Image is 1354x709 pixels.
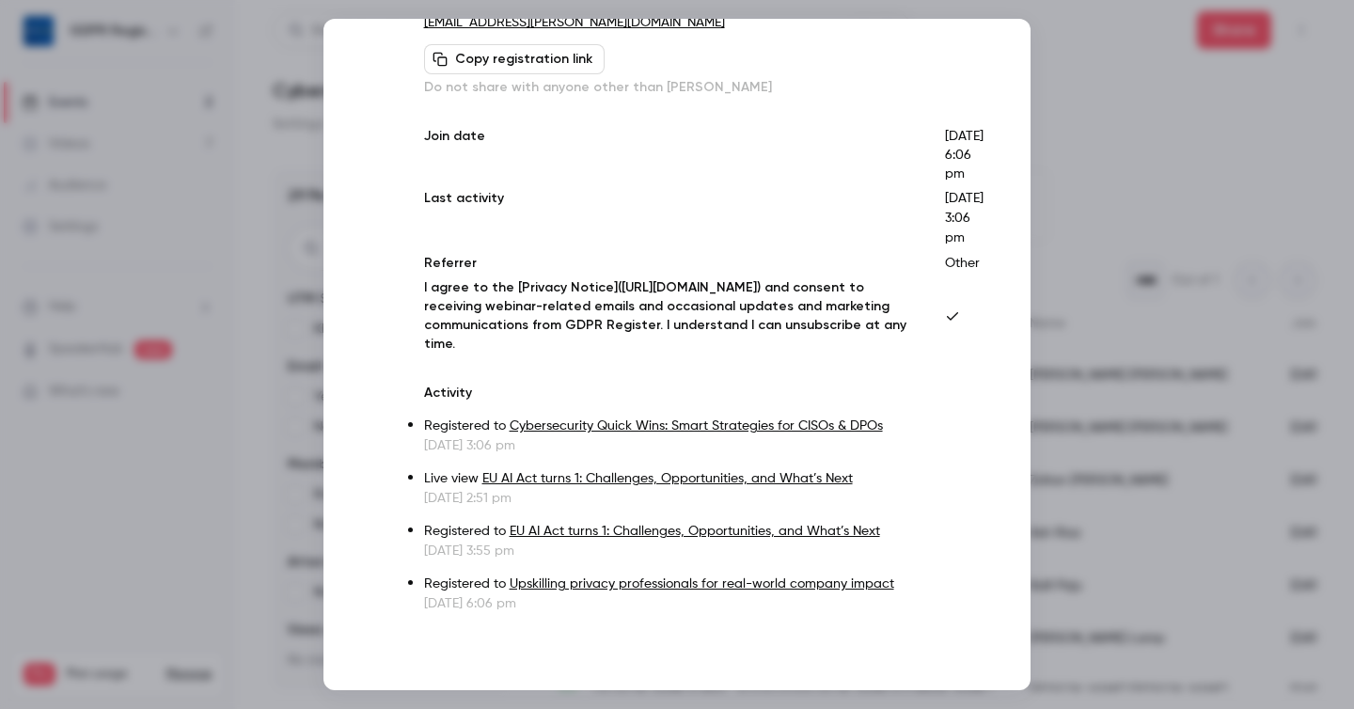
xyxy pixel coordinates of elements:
a: Cybersecurity Quick Wins: Smart Strategies for CISOs & DPOs [510,419,883,433]
p: I agree to the [Privacy Notice]([URL][DOMAIN_NAME]) and consent to receiving webinar-related emai... [424,278,915,354]
p: Live view [424,469,984,489]
p: Registered to [424,575,984,594]
a: EU AI Act turns 1: Challenges, Opportunities, and What’s Next [510,525,880,538]
p: [DATE] 2:51 pm [424,489,984,508]
p: Referrer [424,254,915,273]
p: [DATE] 6:06 pm [945,127,984,183]
p: Join date [424,127,915,183]
p: Registered to [424,522,984,542]
a: EU AI Act turns 1: Challenges, Opportunities, and What’s Next [482,472,853,485]
p: Last activity [424,189,915,248]
span: [DATE] 3:06 pm [945,192,984,244]
a: Upskilling privacy professionals for real-world company impact [510,577,894,591]
button: Copy registration link [424,44,605,74]
p: Other [945,254,984,273]
p: [DATE] 3:06 pm [424,436,984,455]
p: Registered to [424,417,984,436]
a: [EMAIL_ADDRESS][PERSON_NAME][DOMAIN_NAME] [424,16,725,29]
p: Do not share with anyone other than [PERSON_NAME] [424,78,984,97]
p: [DATE] 3:55 pm [424,542,984,560]
p: Activity [424,384,984,402]
p: [DATE] 6:06 pm [424,594,984,613]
